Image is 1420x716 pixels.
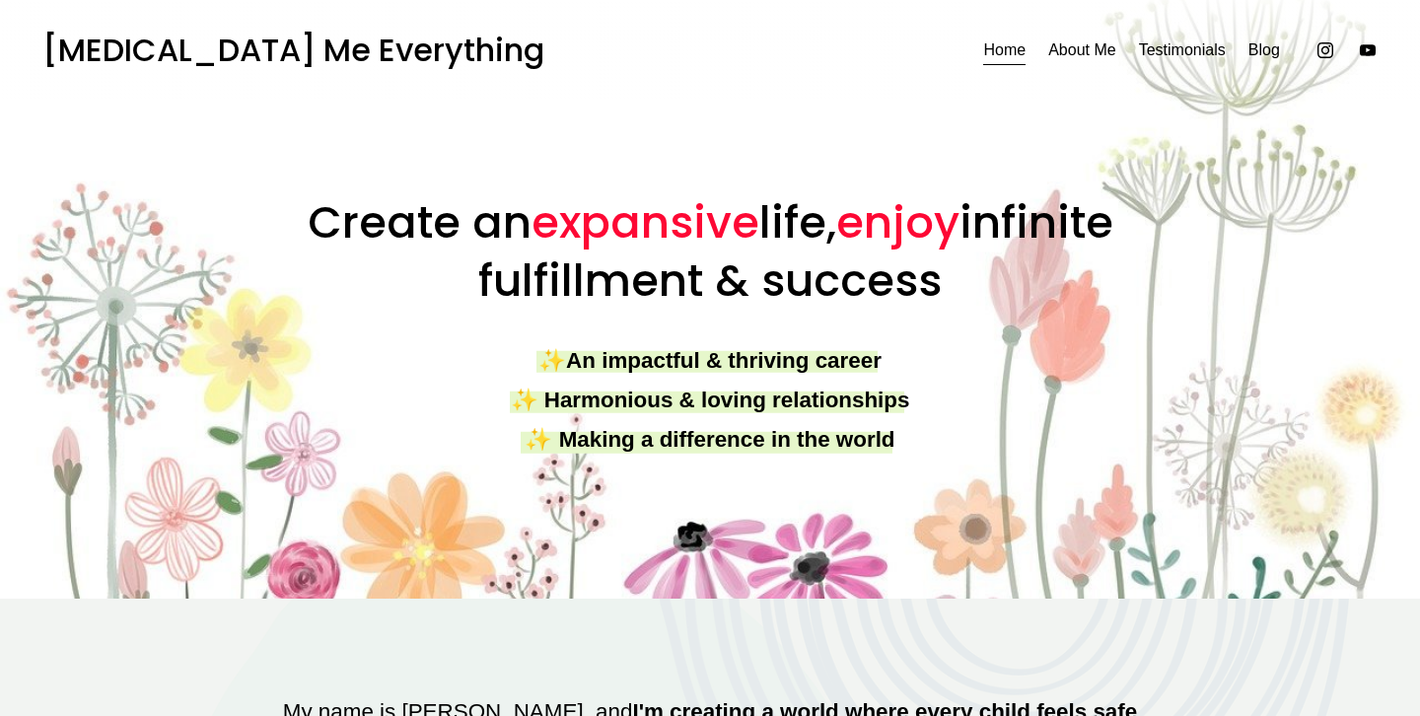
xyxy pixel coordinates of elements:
span: enjoy [836,191,959,253]
a: Home [983,35,1026,66]
strong: ✨ Making a difference in the world [525,427,894,452]
span: infinite fulfillment & success [478,191,1125,311]
span: expansive [532,191,759,253]
a: [MEDICAL_DATA] Me Everything [42,28,544,72]
span: life, [759,191,836,253]
a: Blog [1248,35,1280,66]
a: Instagram [1315,40,1335,60]
strong: ✨An impactful & thriving career ✨ Harmonious & loving relationships [511,348,910,412]
a: About Me [1048,35,1115,66]
span: Create an [308,191,532,253]
a: YouTube [1358,40,1378,60]
a: Testimonials [1139,35,1226,66]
